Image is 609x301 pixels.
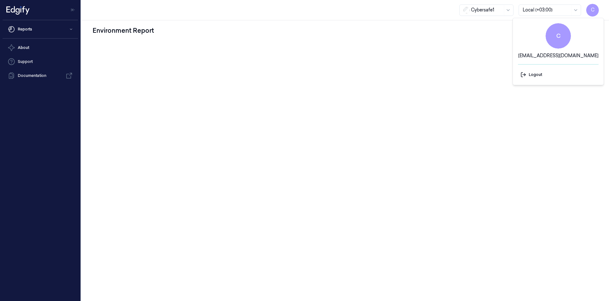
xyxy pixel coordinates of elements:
[586,4,599,17] button: C
[3,41,78,54] button: About
[518,52,599,59] span: [EMAIL_ADDRESS][DOMAIN_NAME]
[68,5,78,15] button: Toggle Navigation
[518,70,599,80] button: Logout
[91,25,155,36] div: Environment Report
[3,55,78,68] a: Support
[521,72,596,78] span: Logout
[3,23,78,36] button: Reports
[3,69,78,82] a: Documentation
[546,23,571,49] span: C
